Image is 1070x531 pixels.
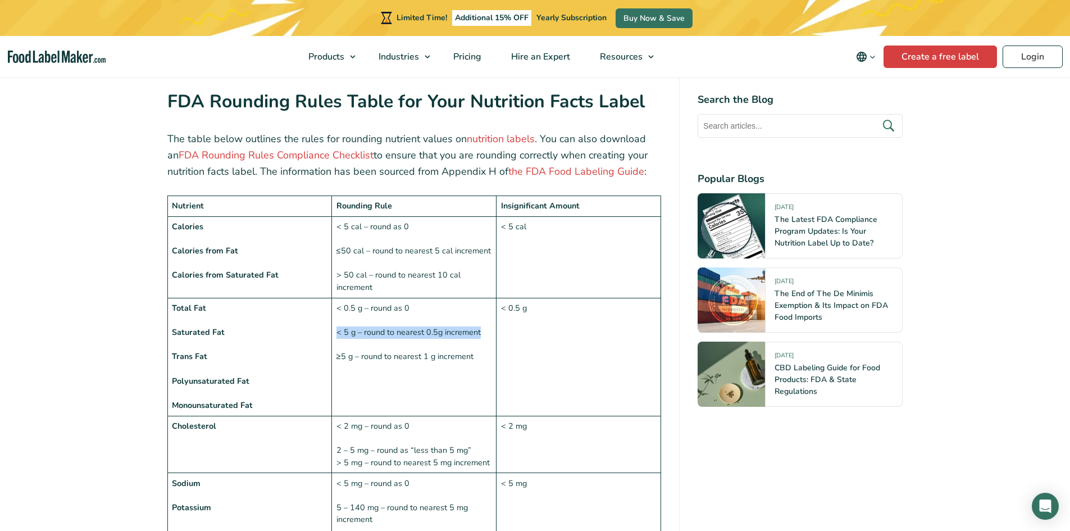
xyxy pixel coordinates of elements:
span: Pricing [450,51,482,63]
td: < 5 cal [497,216,661,298]
a: Hire an Expert [497,36,582,78]
a: The Latest FDA Compliance Program Updates: Is Your Nutrition Label Up to Date? [775,214,877,248]
a: the FDA Food Labeling Guide [508,165,644,178]
p: The table below outlines the rules for rounding nutrient values on . You can also download an to ... [167,131,662,179]
a: Resources [585,36,659,78]
a: The End of The De Minimis Exemption & Its Impact on FDA Food Imports [775,288,888,323]
td: < 5 cal – round as 0 ≤50 cal – round to nearest 5 cal increment > 50 cal – round to nearest 10 ca... [332,216,497,298]
strong: Monounsaturated Fat [172,400,253,411]
span: Limited Time! [397,12,447,23]
a: Pricing [439,36,494,78]
a: nutrition labels [467,132,535,146]
strong: Potassium [172,502,211,513]
strong: Trans Fat [172,351,207,362]
span: Products [305,51,345,63]
strong: Calories from Fat [172,245,238,256]
a: Food Label Maker homepage [8,51,106,63]
input: Search articles... [698,114,903,138]
strong: FDA Rounding Rules Table for Your Nutrition Facts Label [167,89,645,114]
strong: Nutrient [172,200,204,211]
strong: Saturated Fat [172,326,225,338]
span: Industries [375,51,420,63]
h4: Search the Blog [698,92,903,107]
td: < 0.5 g [497,298,661,416]
span: Resources [597,51,644,63]
strong: Polyunsaturated Fat [172,375,249,387]
strong: Insignificant Amount [501,200,580,211]
a: CBD Labeling Guide for Food Products: FDA & State Regulations [775,362,880,397]
span: [DATE] [775,277,794,290]
strong: Sodium [172,478,201,489]
a: FDA Rounding Rules Compliance Checklist [179,148,374,162]
strong: Calories from Saturated Fat [172,269,279,280]
strong: Rounding Rule [336,200,392,211]
strong: Calories [172,221,203,232]
td: < 0.5 g – round as 0 < 5 g – round to nearest 0.5g increment ≥5 g – round to nearest 1 g increment [332,298,497,416]
td: < 2 mg – round as 0 2 – 5 mg – round as “less than 5 mg” > 5 mg – round to nearest 5 mg increment [332,416,497,473]
strong: Total Fat [172,302,206,314]
strong: Cholesterol [172,420,216,432]
a: Industries [364,36,436,78]
span: Yearly Subscription [536,12,607,23]
a: Buy Now & Save [616,8,693,28]
a: Products [294,36,361,78]
a: Create a free label [884,46,997,68]
button: Change language [848,46,884,68]
span: Hire an Expert [508,51,571,63]
span: Additional 15% OFF [452,10,531,26]
td: < 2 mg [497,416,661,473]
a: Login [1003,46,1063,68]
div: Open Intercom Messenger [1032,493,1059,520]
span: [DATE] [775,203,794,216]
span: [DATE] [775,351,794,364]
h4: Popular Blogs [698,171,903,187]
